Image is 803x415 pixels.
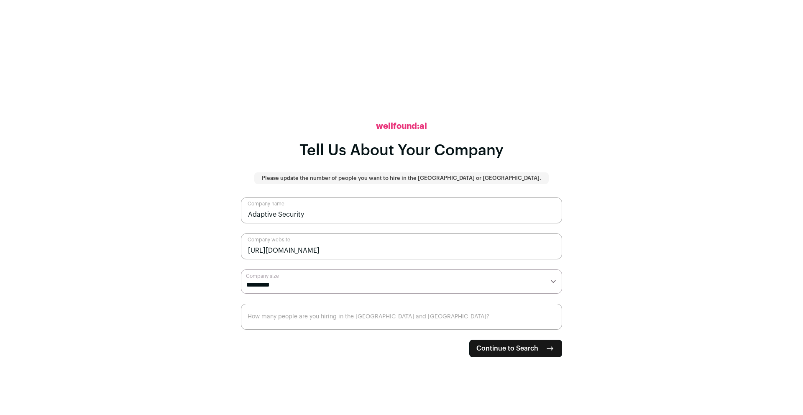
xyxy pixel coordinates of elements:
[241,197,562,223] input: Company name
[299,142,504,159] h1: Tell Us About Your Company
[376,120,427,132] h2: wellfound:ai
[469,340,562,357] button: Continue to Search
[241,233,562,259] input: Company website
[241,304,562,330] input: How many people are you hiring in the US and Canada?
[262,175,541,182] p: Please update the number of people you want to hire in the [GEOGRAPHIC_DATA] or [GEOGRAPHIC_DATA].
[476,343,538,354] span: Continue to Search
